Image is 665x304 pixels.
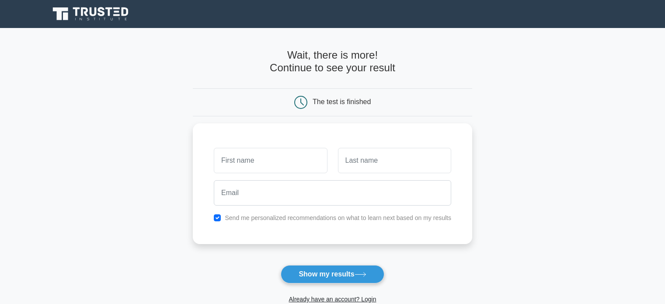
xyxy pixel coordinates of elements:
input: Email [214,180,451,206]
input: Last name [338,148,451,173]
a: Already have an account? Login [289,296,376,303]
div: The test is finished [313,98,371,105]
button: Show my results [281,265,384,283]
label: Send me personalized recommendations on what to learn next based on my results [225,214,451,221]
h4: Wait, there is more! Continue to see your result [193,49,472,74]
input: First name [214,148,327,173]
